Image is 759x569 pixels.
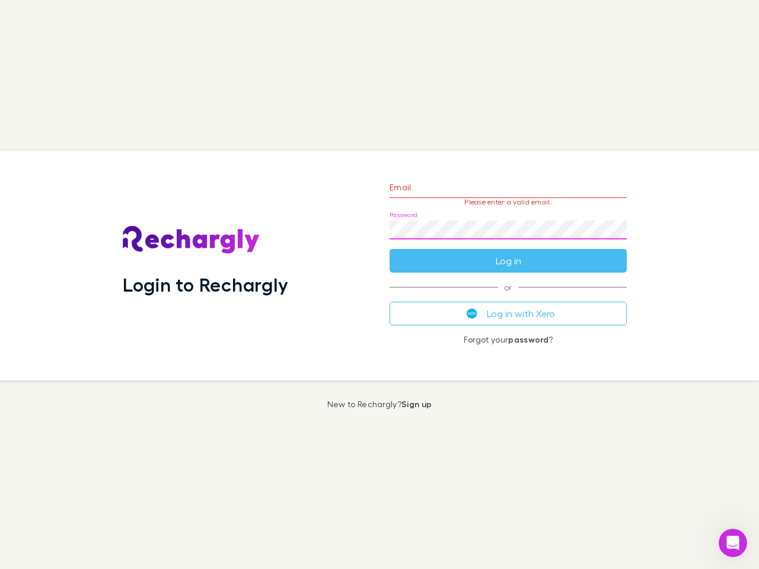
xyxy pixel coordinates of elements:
[390,287,627,287] span: or
[401,399,432,409] a: Sign up
[508,334,548,344] a: password
[390,335,627,344] p: Forgot your ?
[719,529,747,557] iframe: Intercom live chat
[390,302,627,325] button: Log in with Xero
[390,210,417,219] label: Password
[390,249,627,273] button: Log in
[390,198,627,206] p: Please enter a valid email.
[327,399,432,409] p: New to Rechargly?
[467,308,477,319] img: Xero's logo
[123,226,260,254] img: Rechargly's Logo
[123,273,288,296] h1: Login to Rechargly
